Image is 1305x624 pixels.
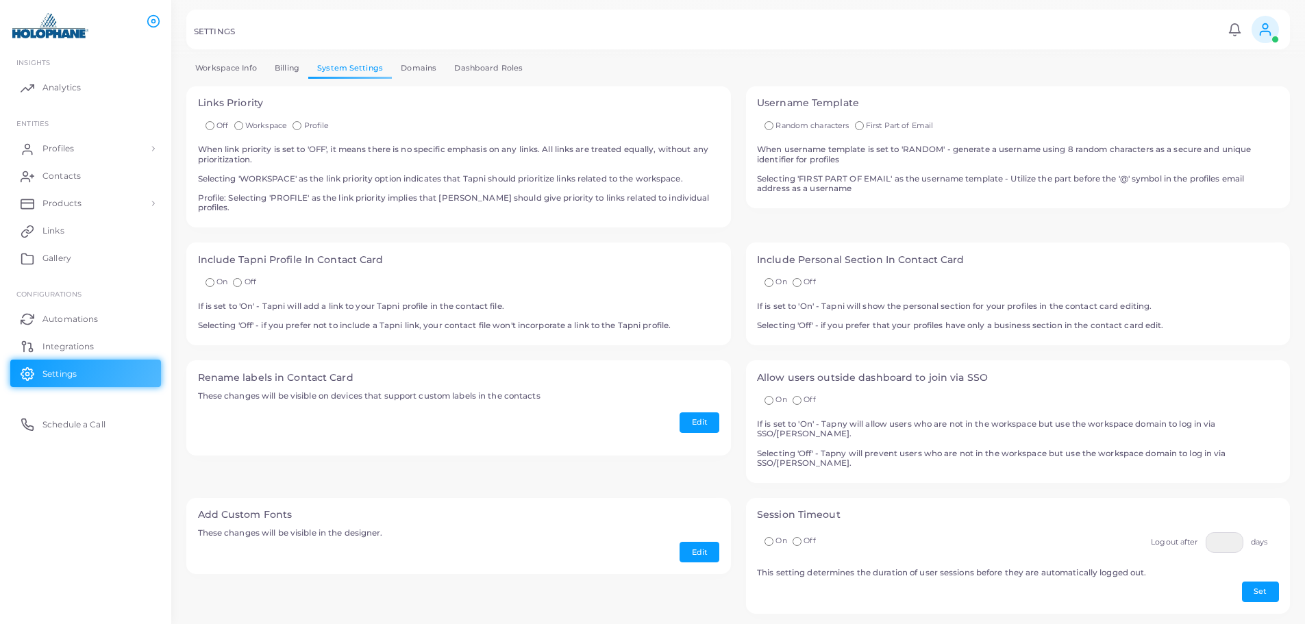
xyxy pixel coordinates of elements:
span: Off [216,121,228,130]
button: Edit [680,412,719,433]
button: Edit [680,542,719,562]
img: logo [12,13,88,38]
span: Random characters [775,121,849,130]
h5: If is set to 'On' - Tapny will allow users who are not in the workspace but use the workspace dom... [757,419,1279,468]
span: Profile [304,121,330,130]
h4: Links Priority [198,97,720,109]
span: Integrations [42,340,94,353]
span: Workspace [245,121,287,130]
a: Dashboard Roles [445,58,532,78]
span: Off [804,395,815,404]
a: Products [10,190,161,217]
span: Off [245,277,256,286]
h5: If is set to 'On' - Tapni will add a link to your Tapni profile in the contact file. Selecting 'O... [198,301,720,330]
h4: Add Custom Fonts [198,509,720,521]
span: INSIGHTS [16,58,50,66]
span: Off [804,536,815,545]
label: days [1251,537,1267,548]
a: Billing [266,58,308,78]
a: Profiles [10,135,161,162]
a: Workspace Info [186,58,266,78]
h5: These changes will be visible in the designer. [198,528,720,538]
span: Links [42,225,64,237]
span: On [775,536,786,545]
h5: When link priority is set to 'OFF', it means there is no specific emphasis on any links. All link... [198,145,720,212]
a: Links [10,217,161,245]
span: Off [804,277,815,286]
h4: Rename labels in Contact Card [198,372,720,384]
a: Contacts [10,162,161,190]
span: Configurations [16,290,82,298]
a: Gallery [10,245,161,272]
span: Contacts [42,170,81,182]
span: On [216,277,227,286]
span: On [775,395,786,404]
h4: Include Personal Section In Contact Card [757,254,1279,266]
span: Gallery [42,252,71,264]
a: Analytics [10,74,161,101]
a: Schedule a Call [10,410,161,438]
a: Domains [392,58,445,78]
h5: When username template is set to 'RANDOM' - generate a username using 8 random characters as a se... [757,145,1279,193]
a: System Settings [308,58,392,78]
span: On [775,277,786,286]
button: Set [1242,582,1279,602]
h4: Session Timeout [757,509,1279,521]
span: ENTITIES [16,119,49,127]
span: Settings [42,368,77,380]
h4: Username Template [757,97,1279,109]
span: First Part of Email [866,121,933,130]
a: Settings [10,360,161,387]
span: Schedule a Call [42,419,105,431]
a: Integrations [10,332,161,360]
label: Logout after [1151,537,1197,548]
h5: SETTINGS [194,27,235,36]
h5: This setting determines the duration of user sessions before they are automatically logged out. [757,568,1279,577]
h4: Include Tapni Profile In Contact Card [198,254,720,266]
h5: If is set to 'On' - Tapni will show the personal section for your profiles in the contact card ed... [757,301,1279,330]
a: Automations [10,305,161,332]
h5: These changes will be visible on devices that support custom labels in the contacts [198,391,720,401]
span: Profiles [42,142,74,155]
span: Products [42,197,82,210]
span: Analytics [42,82,81,94]
span: Automations [42,313,98,325]
h4: Allow users outside dashboard to join via SSO [757,372,1279,384]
